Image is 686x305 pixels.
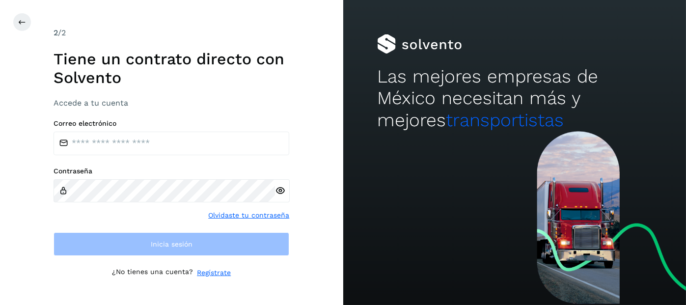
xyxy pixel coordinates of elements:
h1: Tiene un contrato directo con Solvento [54,50,289,87]
h3: Accede a tu cuenta [54,98,289,108]
label: Correo electrónico [54,119,289,128]
p: ¿No tienes una cuenta? [112,268,193,278]
h2: Las mejores empresas de México necesitan más y mejores [377,66,652,131]
a: Regístrate [197,268,231,278]
button: Inicia sesión [54,232,289,256]
div: /2 [54,27,289,39]
a: Olvidaste tu contraseña [208,210,289,221]
label: Contraseña [54,167,289,175]
span: 2 [54,28,58,37]
span: transportistas [446,110,564,131]
span: Inicia sesión [151,241,192,248]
